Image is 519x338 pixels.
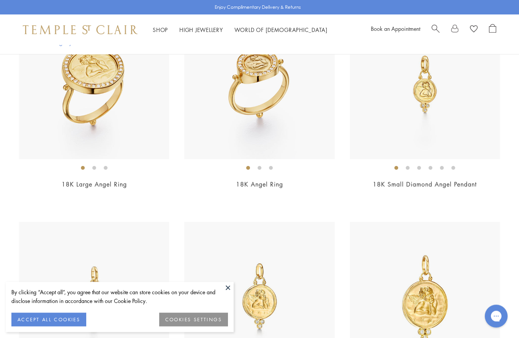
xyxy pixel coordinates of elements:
a: High JewelleryHigh Jewellery [179,26,223,33]
button: ACCEPT ALL COOKIES [11,313,86,327]
div: By clicking “Accept all”, you agree that our website can store cookies on your device and disclos... [11,288,228,305]
a: World of [DEMOGRAPHIC_DATA]World of [DEMOGRAPHIC_DATA] [234,26,328,33]
img: AR14-PAVE [19,9,169,159]
a: Book an Appointment [371,25,420,32]
a: Open Shopping Bag [489,24,496,35]
button: COOKIES SETTINGS [159,313,228,327]
img: Temple St. Clair [23,25,138,34]
a: 18K Angel Ring [236,180,283,189]
iframe: Gorgias live chat messenger [481,302,511,330]
a: 18K Large Angel Ring [62,180,127,189]
a: View Wishlist [470,24,478,35]
a: Search [432,24,440,35]
a: ShopShop [153,26,168,33]
nav: Main navigation [153,25,328,35]
img: AP10-DIGRN [350,9,500,159]
img: AR8-PAVE [184,9,334,159]
a: 18K Small Diamond Angel Pendant [373,180,477,189]
p: Enjoy Complimentary Delivery & Returns [215,3,301,11]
